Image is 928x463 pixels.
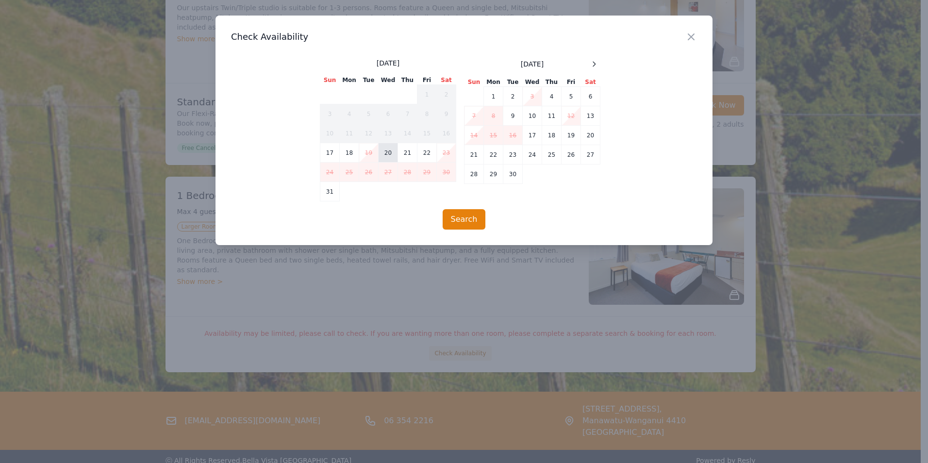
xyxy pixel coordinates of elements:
td: 7 [464,106,484,126]
td: 21 [464,145,484,165]
td: 3 [523,87,542,106]
td: 16 [503,126,523,145]
td: 1 [417,85,437,104]
td: 29 [417,163,437,182]
td: 18 [340,143,359,163]
td: 30 [437,163,456,182]
td: 27 [379,163,398,182]
td: 17 [523,126,542,145]
td: 20 [581,126,600,145]
td: 15 [484,126,503,145]
td: 13 [379,124,398,143]
td: 22 [417,143,437,163]
button: Search [443,209,486,230]
td: 11 [542,106,562,126]
th: Fri [562,78,581,87]
td: 26 [562,145,581,165]
td: 28 [464,165,484,184]
td: 30 [503,165,523,184]
td: 6 [581,87,600,106]
td: 27 [581,145,600,165]
td: 5 [562,87,581,106]
td: 8 [417,104,437,124]
td: 22 [484,145,503,165]
th: Sat [581,78,600,87]
th: Fri [417,76,437,85]
td: 24 [523,145,542,165]
th: Tue [359,76,379,85]
td: 14 [464,126,484,145]
td: 18 [542,126,562,145]
td: 25 [340,163,359,182]
span: [DATE] [377,58,399,68]
td: 28 [398,163,417,182]
td: 4 [542,87,562,106]
th: Sun [320,76,340,85]
td: 16 [437,124,456,143]
th: Tue [503,78,523,87]
td: 2 [503,87,523,106]
td: 4 [340,104,359,124]
td: 2 [437,85,456,104]
td: 15 [417,124,437,143]
td: 25 [542,145,562,165]
td: 10 [320,124,340,143]
td: 9 [503,106,523,126]
th: Sun [464,78,484,87]
td: 6 [379,104,398,124]
td: 14 [398,124,417,143]
td: 8 [484,106,503,126]
td: 29 [484,165,503,184]
td: 23 [437,143,456,163]
td: 26 [359,163,379,182]
td: 9 [437,104,456,124]
th: Wed [379,76,398,85]
td: 19 [359,143,379,163]
td: 31 [320,182,340,201]
td: 17 [320,143,340,163]
td: 21 [398,143,417,163]
td: 13 [581,106,600,126]
th: Thu [542,78,562,87]
th: Thu [398,76,417,85]
td: 3 [320,104,340,124]
span: [DATE] [521,59,544,69]
td: 10 [523,106,542,126]
th: Wed [523,78,542,87]
td: 19 [562,126,581,145]
th: Sat [437,76,456,85]
td: 11 [340,124,359,143]
td: 12 [562,106,581,126]
td: 24 [320,163,340,182]
th: Mon [484,78,503,87]
td: 23 [503,145,523,165]
td: 1 [484,87,503,106]
th: Mon [340,76,359,85]
td: 5 [359,104,379,124]
h3: Check Availability [231,31,697,43]
td: 20 [379,143,398,163]
td: 7 [398,104,417,124]
td: 12 [359,124,379,143]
